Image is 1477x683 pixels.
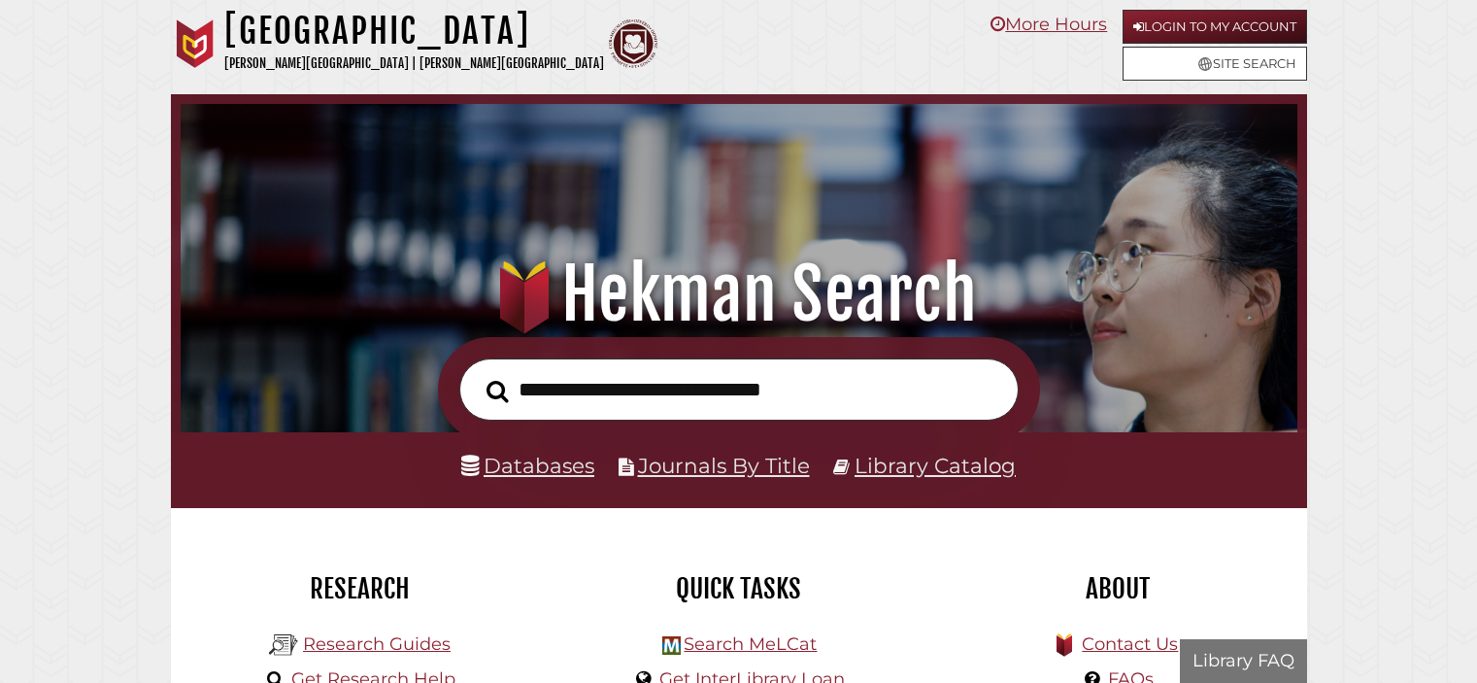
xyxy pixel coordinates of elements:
h2: Quick Tasks [564,572,914,605]
h2: About [943,572,1292,605]
img: Calvin University [171,19,219,68]
h1: Hekman Search [202,252,1274,337]
h1: [GEOGRAPHIC_DATA] [224,10,604,52]
a: Search MeLCat [684,633,817,655]
a: More Hours [990,14,1107,35]
a: Journals By Title [638,453,810,478]
h2: Research [185,572,535,605]
a: Databases [461,453,594,478]
img: Calvin Theological Seminary [609,19,657,68]
p: [PERSON_NAME][GEOGRAPHIC_DATA] | [PERSON_NAME][GEOGRAPHIC_DATA] [224,52,604,75]
i: Search [487,379,509,402]
a: Contact Us [1082,633,1178,655]
a: Login to My Account [1123,10,1307,44]
button: Search [477,374,519,408]
a: Site Search [1123,47,1307,81]
img: Hekman Library Logo [269,631,298,660]
a: Library Catalog [855,453,1016,478]
img: Hekman Library Logo [662,636,681,655]
a: Research Guides [303,633,451,655]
